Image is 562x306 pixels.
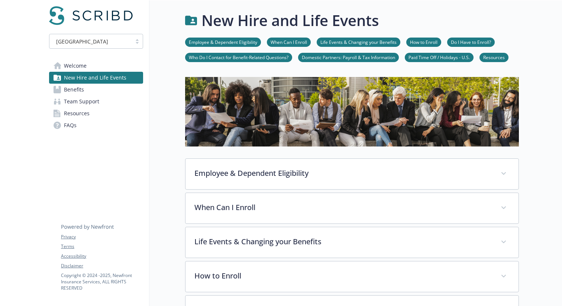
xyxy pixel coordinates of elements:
a: Resources [49,107,143,119]
a: When Can I Enroll [267,38,311,45]
span: [GEOGRAPHIC_DATA] [53,38,128,45]
a: Do I Have to Enroll? [447,38,495,45]
span: New Hire and Life Events [64,72,126,84]
span: [GEOGRAPHIC_DATA] [56,38,108,45]
a: Accessibility [61,253,143,260]
span: Welcome [64,60,87,72]
a: FAQs [49,119,143,131]
a: Welcome [49,60,143,72]
div: Life Events & Changing your Benefits [185,227,519,258]
a: Terms [61,243,143,250]
a: Resources [479,54,508,61]
span: Team Support [64,96,99,107]
a: Paid Time Off / Holidays - U.S. [405,54,474,61]
a: New Hire and Life Events [49,72,143,84]
p: Copyright © 2024 - 2025 , Newfront Insurance Services, ALL RIGHTS RESERVED [61,272,143,291]
a: Disclaimer [61,262,143,269]
div: Employee & Dependent Eligibility [185,159,519,189]
div: When Can I Enroll [185,193,519,223]
p: How to Enroll [194,270,492,281]
img: new hire page banner [185,77,519,146]
p: When Can I Enroll [194,202,492,213]
span: Benefits [64,84,84,96]
a: Team Support [49,96,143,107]
a: Employee & Dependent Eligibility [185,38,261,45]
p: Employee & Dependent Eligibility [194,168,492,179]
p: Life Events & Changing your Benefits [194,236,492,247]
a: Life Events & Changing your Benefits [317,38,400,45]
h1: New Hire and Life Events [201,9,379,32]
a: Benefits [49,84,143,96]
a: How to Enroll [406,38,441,45]
a: Who Do I Contact for Benefit-Related Questions? [185,54,292,61]
span: Resources [64,107,90,119]
div: How to Enroll [185,261,519,292]
a: Domestic Partners: Payroll & Tax Information [298,54,399,61]
a: Privacy [61,233,143,240]
span: FAQs [64,119,77,131]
